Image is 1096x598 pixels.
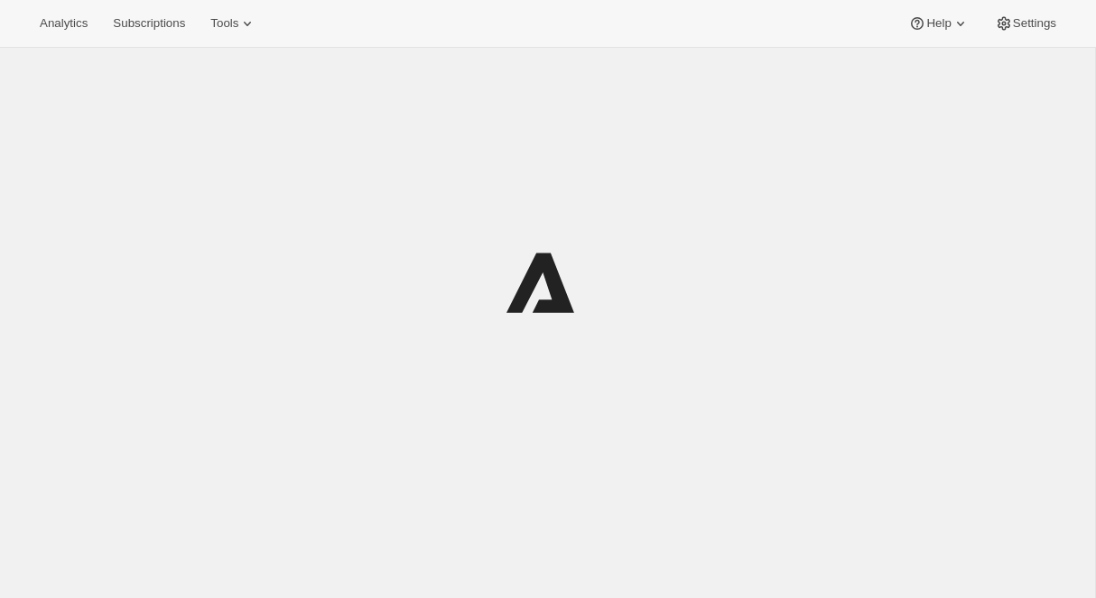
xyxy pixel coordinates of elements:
span: Help [926,16,951,31]
button: Tools [200,11,267,36]
span: Analytics [40,16,88,31]
button: Subscriptions [102,11,196,36]
span: Settings [1013,16,1056,31]
span: Subscriptions [113,16,185,31]
button: Analytics [29,11,98,36]
button: Help [897,11,980,36]
button: Settings [984,11,1067,36]
span: Tools [210,16,238,31]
